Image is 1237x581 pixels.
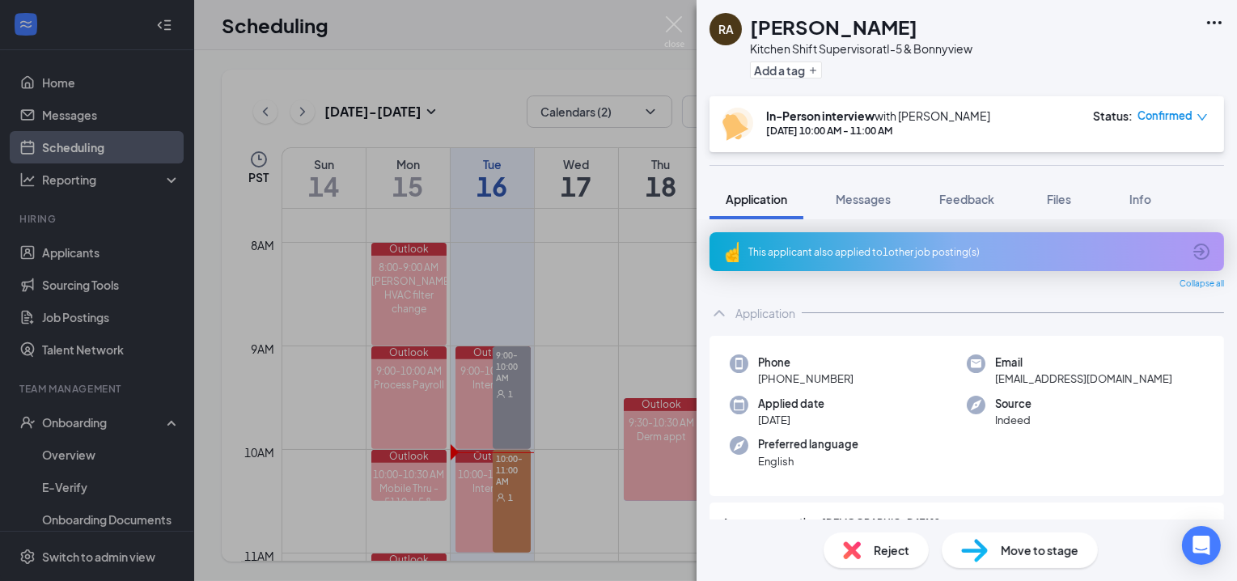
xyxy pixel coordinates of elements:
div: RA [718,21,734,37]
button: PlusAdd a tag [750,61,822,78]
span: Collapse all [1180,278,1224,290]
div: Status : [1093,108,1133,124]
b: In-Person interview [766,108,875,123]
span: Preferred language [758,436,858,452]
span: Messages [836,192,891,206]
span: Reject [874,541,909,559]
span: Files [1047,192,1071,206]
span: Email [995,354,1172,371]
span: Move to stage [1001,541,1078,559]
svg: ArrowCircle [1192,242,1211,261]
span: Applied date [758,396,824,412]
span: Phone [758,354,854,371]
div: Application [735,305,795,321]
svg: Ellipses [1205,13,1224,32]
div: Open Intercom Messenger [1182,526,1221,565]
div: This applicant also applied to 1 other job posting(s) [748,245,1182,259]
span: Confirmed [1137,108,1193,124]
span: Indeed [995,412,1032,428]
svg: ChevronUp [710,303,729,323]
span: Info [1129,192,1151,206]
div: [DATE] 10:00 AM - 11:00 AM [766,124,990,138]
div: Kitchen Shift Supervisor at I-5 & Bonnyview [750,40,972,57]
span: Are you younger than [DEMOGRAPHIC_DATA]? [722,515,940,531]
span: down [1197,112,1208,123]
span: Feedback [939,192,994,206]
span: [DATE] [758,412,824,428]
span: English [758,453,858,469]
span: Source [995,396,1032,412]
span: Application [726,192,787,206]
div: with [PERSON_NAME] [766,108,990,124]
h1: [PERSON_NAME] [750,13,917,40]
svg: Plus [808,66,818,75]
span: [EMAIL_ADDRESS][DOMAIN_NAME] [995,371,1172,387]
span: [PHONE_NUMBER] [758,371,854,387]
